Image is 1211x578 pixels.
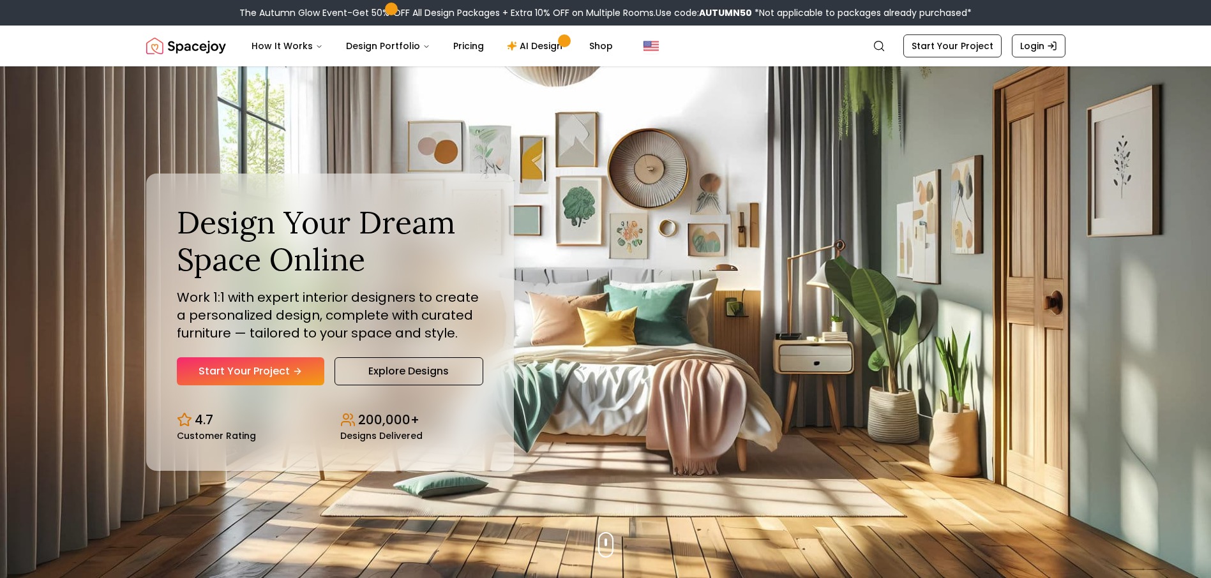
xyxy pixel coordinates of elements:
[177,204,483,278] h1: Design Your Dream Space Online
[1012,34,1065,57] a: Login
[579,33,623,59] a: Shop
[340,431,423,440] small: Designs Delivered
[146,33,226,59] a: Spacejoy
[195,411,213,429] p: 4.7
[241,33,333,59] button: How It Works
[699,6,752,19] b: AUTUMN50
[146,33,226,59] img: Spacejoy Logo
[656,6,752,19] span: Use code:
[358,411,419,429] p: 200,000+
[241,33,623,59] nav: Main
[643,38,659,54] img: United States
[336,33,440,59] button: Design Portfolio
[146,26,1065,66] nav: Global
[752,6,972,19] span: *Not applicable to packages already purchased*
[335,357,483,385] a: Explore Designs
[177,401,483,440] div: Design stats
[239,6,972,19] div: The Autumn Glow Event-Get 50% OFF All Design Packages + Extra 10% OFF on Multiple Rooms.
[903,34,1002,57] a: Start Your Project
[177,431,256,440] small: Customer Rating
[443,33,494,59] a: Pricing
[497,33,576,59] a: AI Design
[177,288,483,342] p: Work 1:1 with expert interior designers to create a personalized design, complete with curated fu...
[177,357,324,385] a: Start Your Project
